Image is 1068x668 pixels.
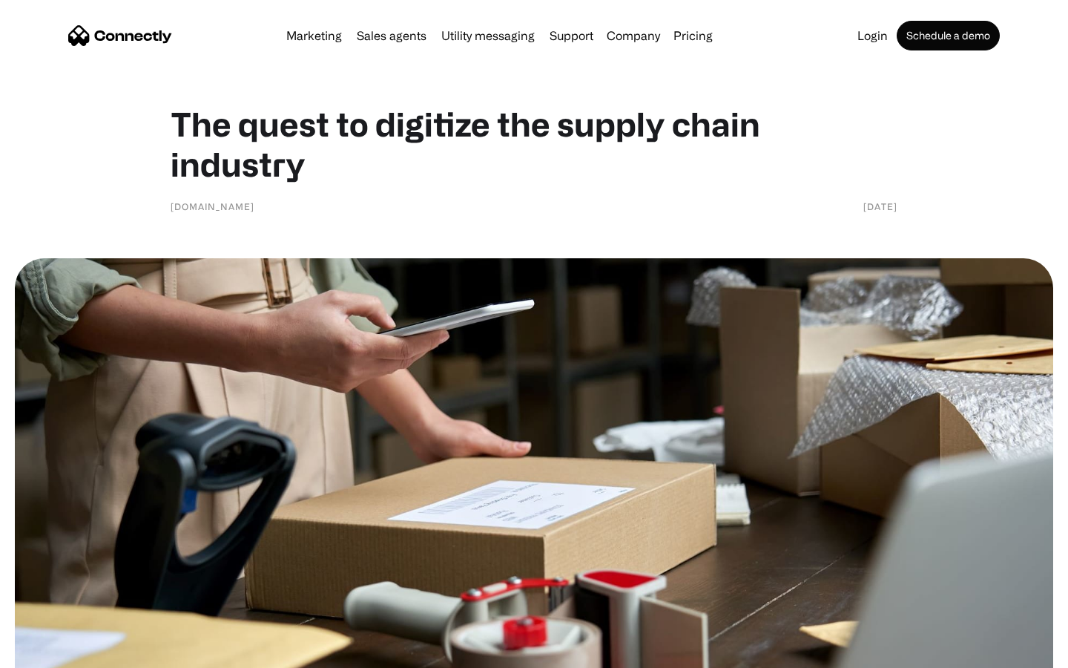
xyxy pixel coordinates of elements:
[897,21,1000,50] a: Schedule a demo
[171,199,254,214] div: [DOMAIN_NAME]
[851,30,894,42] a: Login
[435,30,541,42] a: Utility messaging
[351,30,432,42] a: Sales agents
[607,25,660,46] div: Company
[280,30,348,42] a: Marketing
[863,199,897,214] div: [DATE]
[667,30,719,42] a: Pricing
[171,104,897,184] h1: The quest to digitize the supply chain industry
[30,642,89,663] ul: Language list
[15,642,89,663] aside: Language selected: English
[544,30,599,42] a: Support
